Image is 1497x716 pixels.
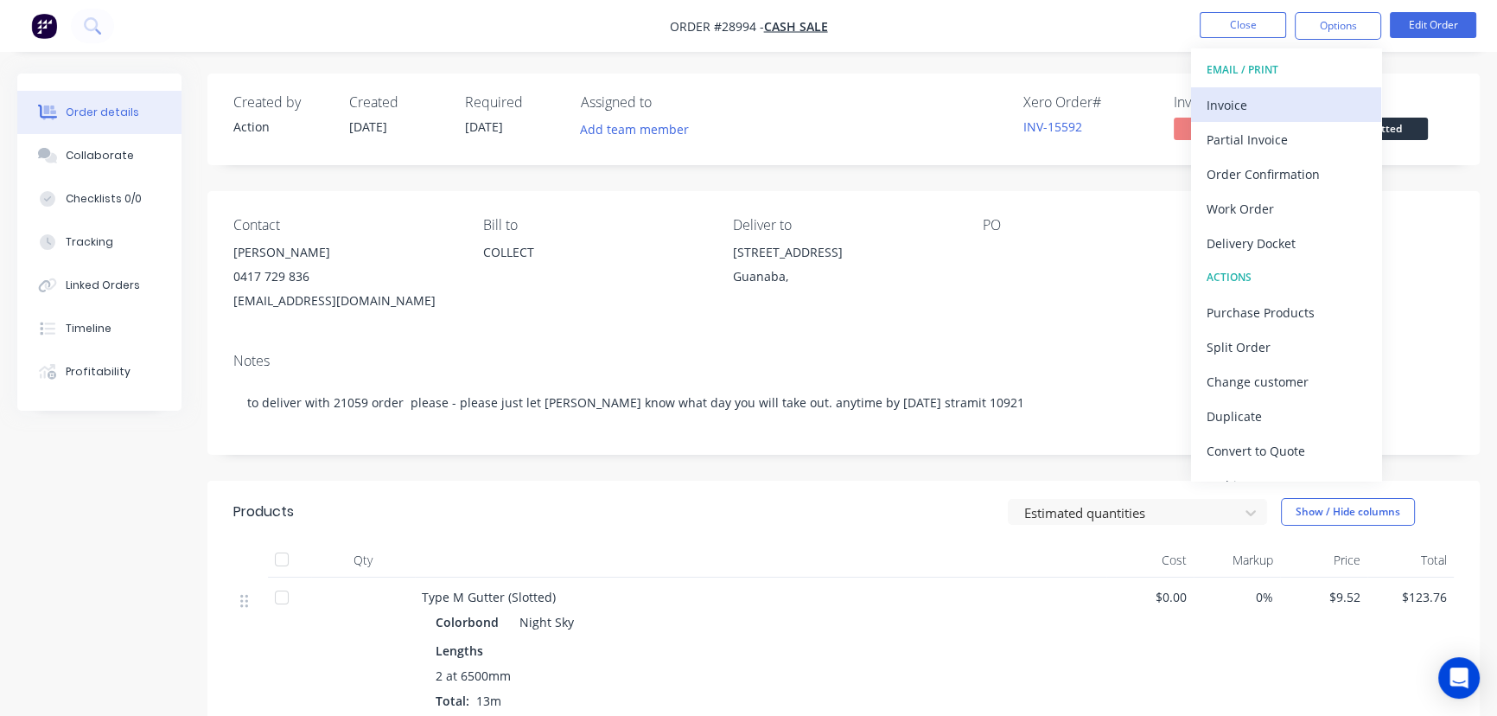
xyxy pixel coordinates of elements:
div: Bill to [483,217,705,233]
div: Tracking [66,234,113,250]
div: Open Intercom Messenger [1438,657,1480,699]
div: Purchase Products [1207,300,1366,325]
div: Colorbond [436,610,506,635]
div: Collaborate [66,148,134,163]
span: 2 at 6500mm [436,667,511,685]
div: 0417 729 836 [233,265,455,289]
div: Change customer [1207,369,1366,394]
div: Price [1280,543,1367,578]
span: Order #28994 - [670,18,764,35]
div: Partial Invoice [1207,127,1366,152]
div: Status [1324,94,1454,111]
div: PO [982,217,1204,233]
div: Assigned to [581,94,754,111]
span: 13m [469,693,508,709]
div: Contact [233,217,455,233]
span: Lengths [436,642,483,660]
button: Show / Hide columns [1281,498,1415,526]
div: ACTIONS [1207,266,1366,289]
span: [DATE] [349,118,387,135]
div: Qty [311,543,415,578]
a: CASH SALE [764,18,828,35]
div: [EMAIL_ADDRESS][DOMAIN_NAME] [233,289,455,313]
div: Order Confirmation [1207,162,1366,187]
span: 0% [1201,588,1274,606]
div: COLLECT [483,240,705,265]
button: Options [1295,12,1381,40]
div: Markup [1194,543,1281,578]
div: Products [233,502,294,522]
span: $0.00 [1113,588,1187,606]
div: Linked Orders [66,278,140,293]
div: Created [349,94,444,111]
div: Checklists 0/0 [66,191,142,207]
div: Created by [233,94,328,111]
div: EMAIL / PRINT [1207,59,1366,81]
button: Timeline [17,307,182,350]
div: Delivery Docket [1207,231,1366,256]
button: Order details [17,91,182,134]
img: Factory [31,13,57,39]
div: Deliver to [733,217,955,233]
div: Guanaba, [733,265,955,289]
button: Edit Order [1390,12,1476,38]
span: $123.76 [1374,588,1448,606]
div: Invoiced [1174,94,1303,111]
button: Add team member [571,118,698,141]
div: Convert to Quote [1207,438,1366,463]
button: Tracking [17,221,182,264]
button: Close [1200,12,1286,38]
div: Profitability [66,364,131,380]
button: Linked Orders [17,264,182,307]
span: [DATE] [465,118,503,135]
div: to deliver with 21059 order please - please just let [PERSON_NAME] know what day you will take ou... [233,376,1454,429]
div: Work Order [1207,196,1366,221]
button: Add team member [581,118,698,141]
div: Order details [66,105,139,120]
div: COLLECT [483,240,705,296]
div: Action [233,118,328,136]
div: Night Sky [513,610,574,635]
div: [STREET_ADDRESS] [733,240,955,265]
span: No [1174,118,1277,139]
div: [STREET_ADDRESS]Guanaba, [733,240,955,296]
div: [PERSON_NAME]0417 729 836[EMAIL_ADDRESS][DOMAIN_NAME] [233,240,455,313]
button: Collaborate [17,134,182,177]
span: Type M Gutter (Slotted) [422,589,556,605]
div: Archive [1207,473,1366,498]
button: Profitability [17,350,182,393]
div: [PERSON_NAME] [233,240,455,265]
div: Xero Order # [1023,94,1153,111]
div: Timeline [66,321,111,336]
a: INV-15592 [1023,118,1082,135]
div: Required [465,94,560,111]
div: Split Order [1207,335,1366,360]
div: Notes [233,353,1454,369]
button: Checklists 0/0 [17,177,182,221]
div: Cost [1106,543,1194,578]
div: Duplicate [1207,404,1366,429]
span: $9.52 [1287,588,1360,606]
span: Total: [436,693,469,709]
div: Invoice [1207,93,1366,118]
div: Total [1367,543,1455,578]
